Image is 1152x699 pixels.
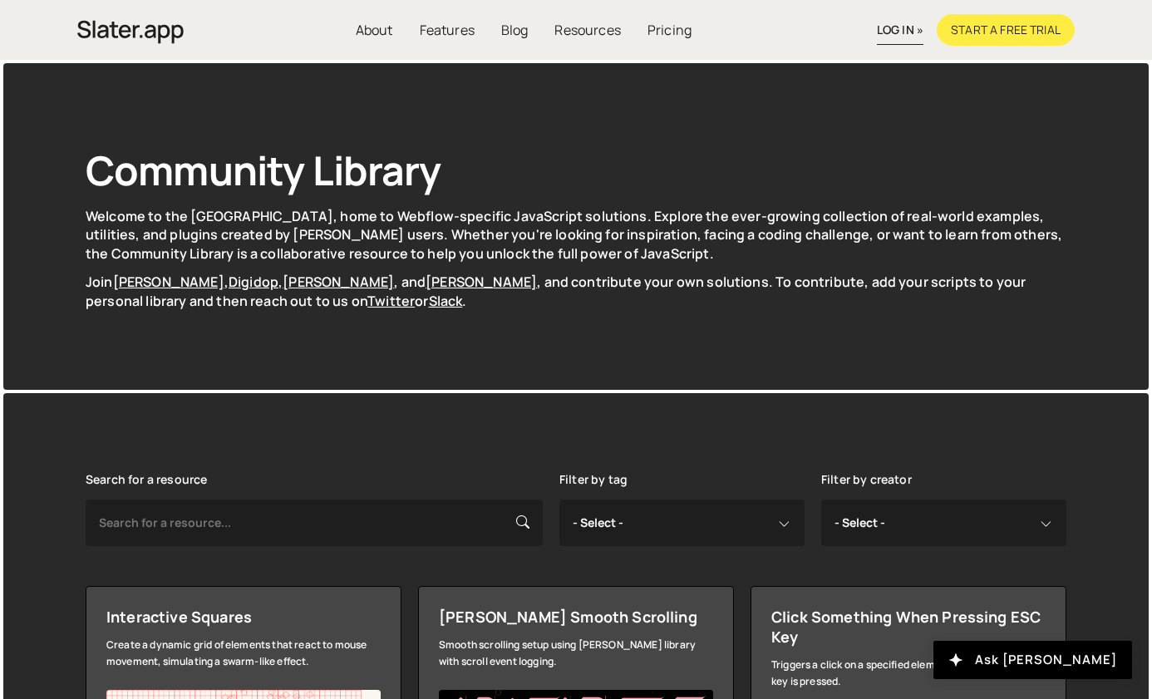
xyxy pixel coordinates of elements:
[429,292,463,310] a: Slack
[86,473,207,486] label: Search for a resource
[342,14,406,46] a: About
[821,473,912,486] label: Filter by creator
[488,14,542,46] a: Blog
[86,500,543,546] input: Search for a resource...
[937,14,1075,46] a: Start a free trial
[771,607,1046,647] div: Click Something When Pressing ESC Key
[77,16,184,48] img: Slater is an modern coding environment with an inbuilt AI tool. Get custom code quickly with no c...
[439,607,713,627] div: [PERSON_NAME] Smooth Scrolling
[559,473,628,486] label: Filter by tag
[86,273,1066,310] p: Join , , , and , and contribute your own solutions. To contribute, add your scripts to your perso...
[367,292,415,310] a: Twitter
[229,273,278,291] a: Digidop
[106,637,381,670] div: Create a dynamic grid of elements that react to mouse movement, simulating a swarm-like effect.
[283,273,394,291] a: [PERSON_NAME]
[877,16,923,45] a: log in »
[541,14,633,46] a: Resources
[933,641,1132,679] button: Ask [PERSON_NAME]
[86,207,1066,263] p: Welcome to the [GEOGRAPHIC_DATA], home to Webflow-specific JavaScript solutions. Explore the ever...
[86,143,1066,197] h1: Community Library
[439,637,713,670] div: Smooth scrolling setup using [PERSON_NAME] library with scroll event logging.
[77,12,184,48] a: home
[406,14,488,46] a: Features
[113,273,224,291] a: [PERSON_NAME]
[106,607,381,627] div: Interactive Squares
[426,273,537,291] a: [PERSON_NAME]
[771,657,1046,690] div: Triggers a click on a specified element when the 'Escape' key is pressed.
[634,14,705,46] a: Pricing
